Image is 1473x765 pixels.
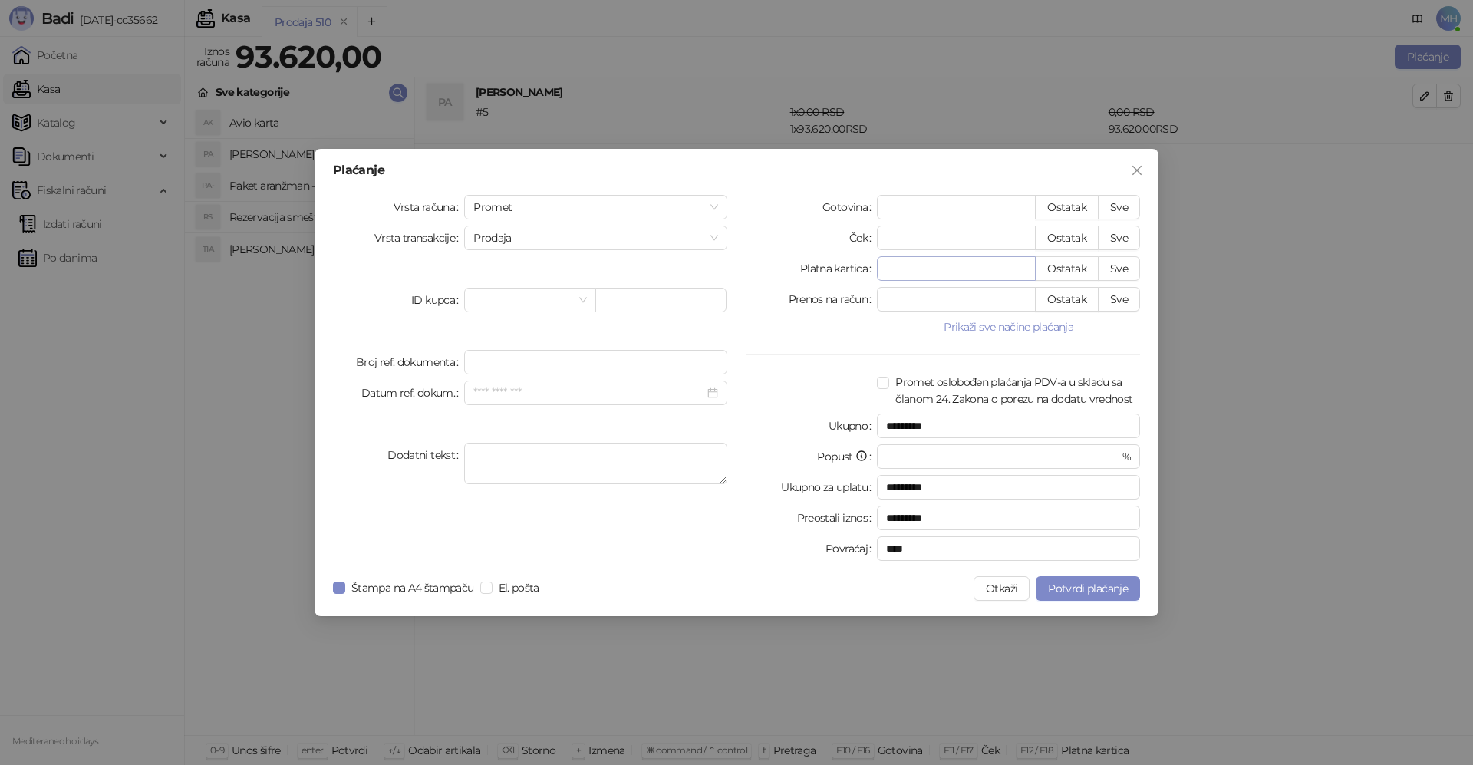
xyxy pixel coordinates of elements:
[464,443,727,484] textarea: Dodatni tekst
[886,445,1119,468] input: Popust
[1035,256,1099,281] button: Ostatak
[1131,164,1143,176] span: close
[781,475,877,500] label: Ukupno za uplatu
[473,196,718,219] span: Promet
[394,195,465,219] label: Vrsta računa
[464,350,727,374] input: Broj ref. dokumenta
[473,384,704,401] input: Datum ref. dokum.
[356,350,464,374] label: Broj ref. dokumenta
[1098,226,1140,250] button: Sve
[889,374,1140,407] span: Promet oslobođen plaćanja PDV-a u skladu sa članom 24. Zakona o porezu na dodatu vrednost
[974,576,1030,601] button: Otkaži
[1035,287,1099,312] button: Ostatak
[829,414,878,438] label: Ukupno
[361,381,465,405] label: Datum ref. dokum.
[849,226,877,250] label: Ček
[387,443,464,467] label: Dodatni tekst
[817,444,877,469] label: Popust
[1035,195,1099,219] button: Ostatak
[1048,582,1128,595] span: Potvrdi plaćanje
[822,195,877,219] label: Gotovina
[411,288,464,312] label: ID kupca
[797,506,878,530] label: Preostali iznos
[1098,256,1140,281] button: Sve
[800,256,877,281] label: Platna kartica
[1098,287,1140,312] button: Sve
[345,579,480,596] span: Štampa na A4 štampaču
[374,226,465,250] label: Vrsta transakcije
[789,287,878,312] label: Prenos na račun
[1036,576,1140,601] button: Potvrdi plaćanje
[1098,195,1140,219] button: Sve
[1125,158,1149,183] button: Close
[333,164,1140,176] div: Plaćanje
[473,226,718,249] span: Prodaja
[493,579,545,596] span: El. pošta
[877,318,1140,336] button: Prikaži sve načine plaćanja
[825,536,877,561] label: Povraćaj
[1125,164,1149,176] span: Zatvori
[1035,226,1099,250] button: Ostatak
